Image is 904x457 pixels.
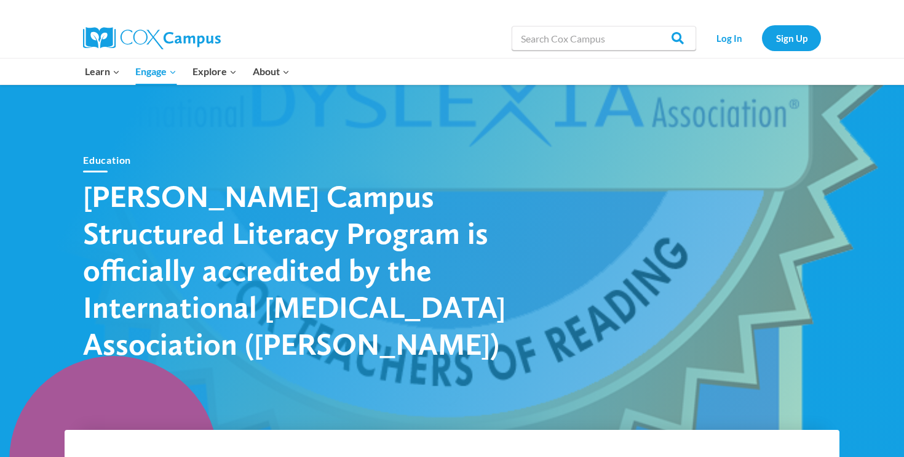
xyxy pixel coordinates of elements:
[85,63,120,79] span: Learn
[512,26,696,51] input: Search Cox Campus
[192,63,237,79] span: Explore
[83,27,221,49] img: Cox Campus
[762,25,821,51] a: Sign Up
[702,25,756,51] a: Log In
[135,63,176,79] span: Engage
[83,177,513,362] h1: [PERSON_NAME] Campus Structured Literacy Program is officially accredited by the International [M...
[253,63,290,79] span: About
[83,154,131,166] a: Education
[77,59,297,84] nav: Primary Navigation
[702,25,821,51] nav: Secondary Navigation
